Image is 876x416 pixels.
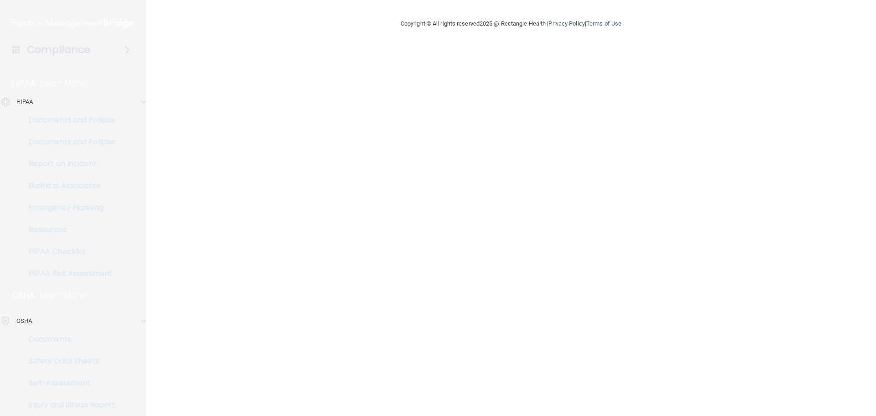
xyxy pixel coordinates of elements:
p: HIPAA Checklist [6,247,130,256]
p: HIPAA Risk Assessment [6,269,130,278]
img: PMB logo [11,14,135,32]
p: Injury and Illness Report [6,400,130,410]
p: Learn More! [40,78,89,89]
p: Documents [6,335,130,344]
p: Resources [6,225,130,234]
p: Self-Assessment [6,379,130,388]
p: HIPAA [16,96,33,107]
h4: Compliance [27,43,90,56]
a: Terms of Use [586,20,621,27]
div: Copyright © All rights reserved 2025 @ Rectangle Health | | [344,9,678,38]
p: Learn More! [40,290,88,301]
p: Documents and Policies [6,116,130,125]
p: Business Associates [6,181,130,190]
p: Emergency Planning [6,203,130,212]
p: OSHA [12,290,35,301]
p: Report an Incident [6,159,130,169]
p: Documents and Policies [6,137,130,147]
p: Safety Data Sheets [6,357,130,366]
p: OSHA [16,316,32,326]
a: Privacy Policy [548,20,584,27]
p: HIPAA [12,78,36,89]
